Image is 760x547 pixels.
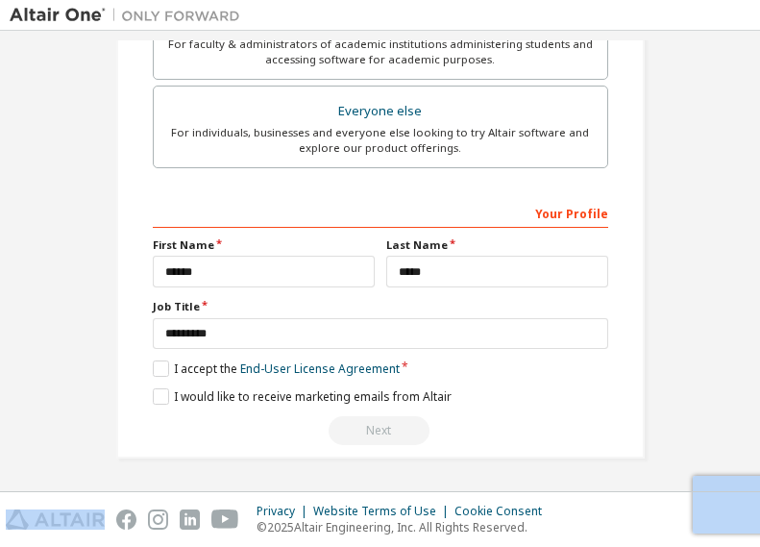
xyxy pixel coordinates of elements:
div: For individuals, businesses and everyone else looking to try Altair software and explore our prod... [165,125,596,156]
label: Job Title [153,299,608,314]
img: instagram.svg [148,510,168,530]
div: Your Profile [153,197,608,228]
a: End-User License Agreement [240,361,400,377]
div: Cookie Consent [454,504,553,519]
img: facebook.svg [116,510,136,530]
div: Everyone else [165,98,596,125]
img: youtube.svg [211,510,239,530]
p: © 2025 Altair Engineering, Inc. All Rights Reserved. [257,519,553,535]
label: I accept the [153,361,400,377]
img: Altair One [10,6,250,25]
img: linkedin.svg [180,510,200,530]
img: altair_logo.svg [6,510,105,530]
label: I would like to receive marketing emails from Altair [153,388,452,405]
label: First Name [153,237,375,253]
div: Website Terms of Use [313,504,454,519]
label: Last Name [386,237,608,253]
div: For faculty & administrators of academic institutions administering students and accessing softwa... [165,37,596,67]
div: Select your account type to continue [153,416,608,445]
div: Privacy [257,504,313,519]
